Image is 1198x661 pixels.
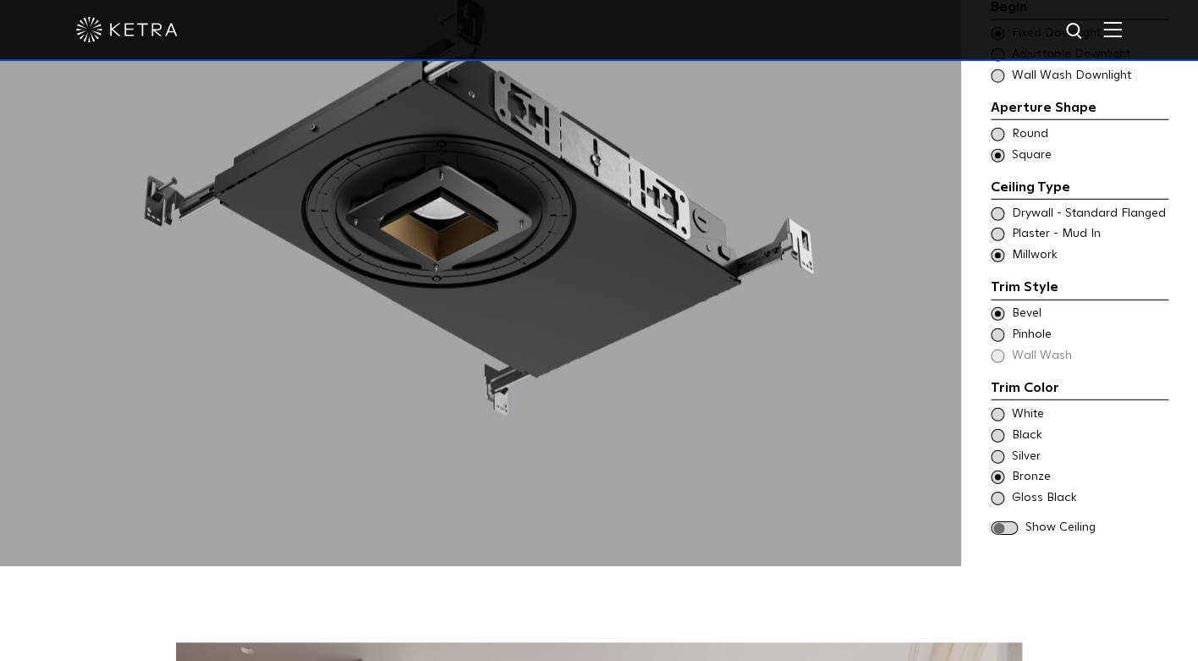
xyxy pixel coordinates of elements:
[76,17,178,42] img: ketra-logo-2019-white
[1012,206,1167,223] span: Drywall - Standard Flanged
[991,277,1168,300] div: Trim Style
[1012,306,1167,322] span: Bevel
[1103,21,1122,37] img: Hamburger%20Nav.svg
[1012,126,1167,143] span: Round
[1012,327,1167,344] span: Pinhole
[991,177,1168,201] div: Ceiling Type
[1012,247,1167,264] span: Millwork
[1012,449,1167,465] span: Silver
[1012,68,1167,85] span: Wall Wash Downlight
[991,377,1168,401] div: Trim Color
[1064,21,1085,42] img: search icon
[1012,147,1167,164] span: Square
[1012,226,1167,243] span: Plaster - Mud In
[1012,427,1167,444] span: Black
[1012,406,1167,423] span: White
[1025,520,1168,537] span: Show Ceiling
[1012,469,1167,486] span: Bronze
[991,97,1168,121] div: Aperture Shape
[1012,490,1167,507] span: Gloss Black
